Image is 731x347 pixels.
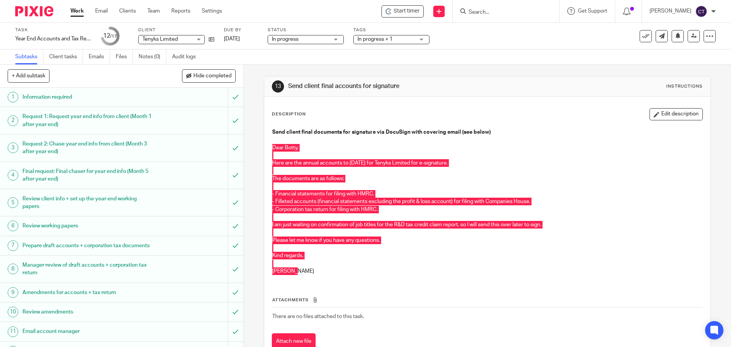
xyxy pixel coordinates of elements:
h1: Email account manager [22,326,154,337]
div: 1 [8,92,18,102]
h1: Amendments for accounts + tax return [22,287,154,298]
span: There are no files attached to this task. [272,314,364,319]
span: Get Support [578,8,607,14]
label: Tags [353,27,429,33]
div: 12 [103,32,117,40]
a: Notes (0) [139,50,166,64]
div: 4 [8,170,18,181]
img: Pixie [15,6,53,16]
p: Please let me know if you have any questions. [272,237,702,244]
a: Settings [202,7,222,15]
h1: Send client final accounts for signature [288,82,504,90]
p: I am just waiting on confirmation of job titles for the R&D tax credit claim report, so I will se... [272,221,702,229]
a: Files [116,50,133,64]
div: 6 [8,221,18,231]
p: [PERSON_NAME] [272,260,702,275]
button: Hide completed [182,69,236,82]
div: 9 [8,287,18,298]
a: Client tasks [49,50,83,64]
button: + Add subtask [8,69,49,82]
div: 10 [8,307,18,317]
p: The documents are as follows: [272,175,702,182]
p: Kind regards, [272,252,702,259]
h1: Request 1: Request year end info from client (Month 1 after year end) [22,111,154,130]
div: Instructions [666,83,703,90]
p: Here are the annual accounts to [DATE] for Tenyks Limited for e-signature. [272,159,702,167]
label: Task [15,27,91,33]
input: Search [468,9,536,16]
div: 2 [8,115,18,126]
a: Emails [89,50,110,64]
span: In progress + 1 [358,37,393,42]
h1: Review amendments [22,306,154,318]
div: 7 [8,240,18,251]
span: In progress [272,37,298,42]
a: Audit logs [172,50,201,64]
div: 5 [8,197,18,208]
strong: Send client final documents for signature via DocuSign with covering email (see below) [272,130,491,135]
h1: Manager review of draft accounts + corporation tax return [22,259,154,279]
span: Tenyks Limited [142,37,178,42]
button: Edit description [650,108,703,120]
p: Dear Botty, [272,136,702,152]
div: 3 [8,142,18,153]
a: Clients [119,7,136,15]
label: Status [268,27,344,33]
a: Reports [171,7,190,15]
h1: Review client info + set up the year end working papers [22,193,154,213]
h1: Prepare draft accounts + corporation tax documents [22,240,154,251]
div: 8 [8,264,18,274]
span: Start timer [394,7,420,15]
a: Email [95,7,108,15]
div: Tenyks Limited - Year End Accounts and Tax Return [381,5,424,18]
span: Hide completed [193,73,231,79]
img: svg%3E [695,5,707,18]
label: Client [138,27,214,33]
span: Attachments [272,298,309,302]
p: [PERSON_NAME] [650,7,691,15]
a: Team [147,7,160,15]
p: Description [272,111,306,117]
h1: Information required [22,91,154,103]
h1: Review working papers [22,220,154,232]
span: [DATE] [224,36,240,42]
a: Work [70,7,84,15]
div: 13 [272,80,284,93]
small: /17 [110,34,117,38]
h1: Request 2: Chase year end info from client (Month 3 after year end) [22,138,154,158]
div: 11 [8,326,18,337]
div: Year End Accounts and Tax Return [15,35,91,43]
a: Subtasks [15,50,43,64]
p: - Financial statements for filing with HMRC. [272,182,702,198]
p: - Filleted accounts (financial statements excluding the profit & loss account) for filing with Co... [272,198,702,205]
h1: Final request: Final chaser for year end info (Month 5 after year end) [22,166,154,185]
p: - Corporation tax return for filing with HMRC. [272,206,702,213]
label: Due by [224,27,258,33]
